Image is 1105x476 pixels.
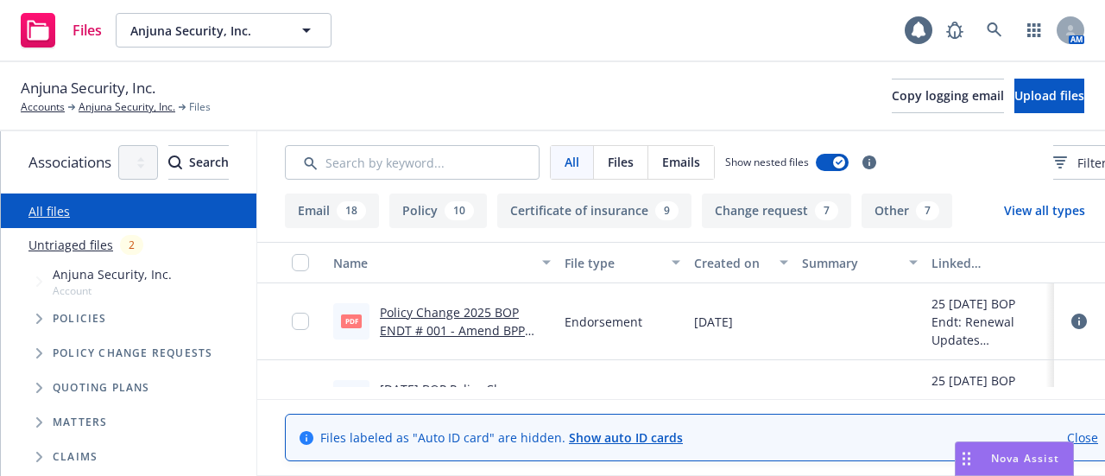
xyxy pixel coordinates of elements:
[341,314,362,327] span: pdf
[1017,13,1051,48] a: Switch app
[380,381,530,452] a: [DATE] BOP Policy Change Request to [GEOGRAPHIC_DATA] - Renewal Updates.pdf
[53,383,150,393] span: Quoting plans
[977,13,1012,48] a: Search
[1067,428,1098,447] a: Close
[320,428,683,447] span: Files labeled as "Auto ID card" are hidden.
[662,153,700,171] span: Emails
[892,79,1004,113] button: Copy logging email
[1014,79,1084,113] button: Upload files
[558,242,687,283] button: File type
[445,201,474,220] div: 10
[702,194,851,228] button: Change request
[28,151,111,174] span: Associations
[931,295,1047,349] div: 25 [DATE] BOP Endt: Renewal Updates
[21,99,65,115] a: Accounts
[694,254,769,272] div: Created on
[916,201,939,220] div: 7
[326,242,558,283] button: Name
[991,451,1059,466] span: Nova Assist
[130,22,280,40] span: Anjuna Security, Inc.
[694,313,733,331] span: [DATE]
[189,99,211,115] span: Files
[955,441,1074,476] button: Nova Assist
[931,371,1047,426] div: 25 [DATE] BOP Endt: Renewal Updates
[73,23,102,37] span: Files
[79,99,175,115] a: Anjuna Security, Inc.
[333,254,532,272] div: Name
[53,265,172,283] span: Anjuna Security, Inc.
[565,254,661,272] div: File type
[725,155,809,169] span: Show nested files
[655,201,679,220] div: 9
[569,429,683,446] a: Show auto ID cards
[925,242,1054,283] button: Linked associations
[862,194,952,228] button: Other
[168,145,229,180] button: SearchSearch
[938,13,972,48] a: Report a Bug
[292,313,309,330] input: Toggle Row Selected
[956,442,977,475] div: Drag to move
[53,417,107,428] span: Matters
[687,242,795,283] button: Created on
[802,254,899,272] div: Summary
[389,194,487,228] button: Policy
[380,304,527,393] a: Policy Change 2025 BOP ENDT # 001 - Amend BPP limit to $35,000 and class code 42071 sales to $2,0...
[28,236,113,254] a: Untriaged files
[565,313,642,331] span: Endorsement
[21,77,155,99] span: Anjuna Security, Inc.
[892,87,1004,104] span: Copy logging email
[565,153,579,171] span: All
[1014,87,1084,104] span: Upload files
[168,155,182,169] svg: Search
[292,254,309,271] input: Select all
[815,201,838,220] div: 7
[168,146,229,179] div: Search
[931,254,1047,272] div: Linked associations
[53,348,212,359] span: Policy change requests
[497,194,691,228] button: Certificate of insurance
[28,203,70,219] a: All files
[53,283,172,298] span: Account
[608,153,634,171] span: Files
[285,145,540,180] input: Search by keyword...
[53,452,98,462] span: Claims
[120,235,143,255] div: 2
[14,6,109,54] a: Files
[116,13,331,48] button: Anjuna Security, Inc.
[285,194,379,228] button: Email
[53,314,107,324] span: Policies
[337,201,366,220] div: 18
[795,242,925,283] button: Summary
